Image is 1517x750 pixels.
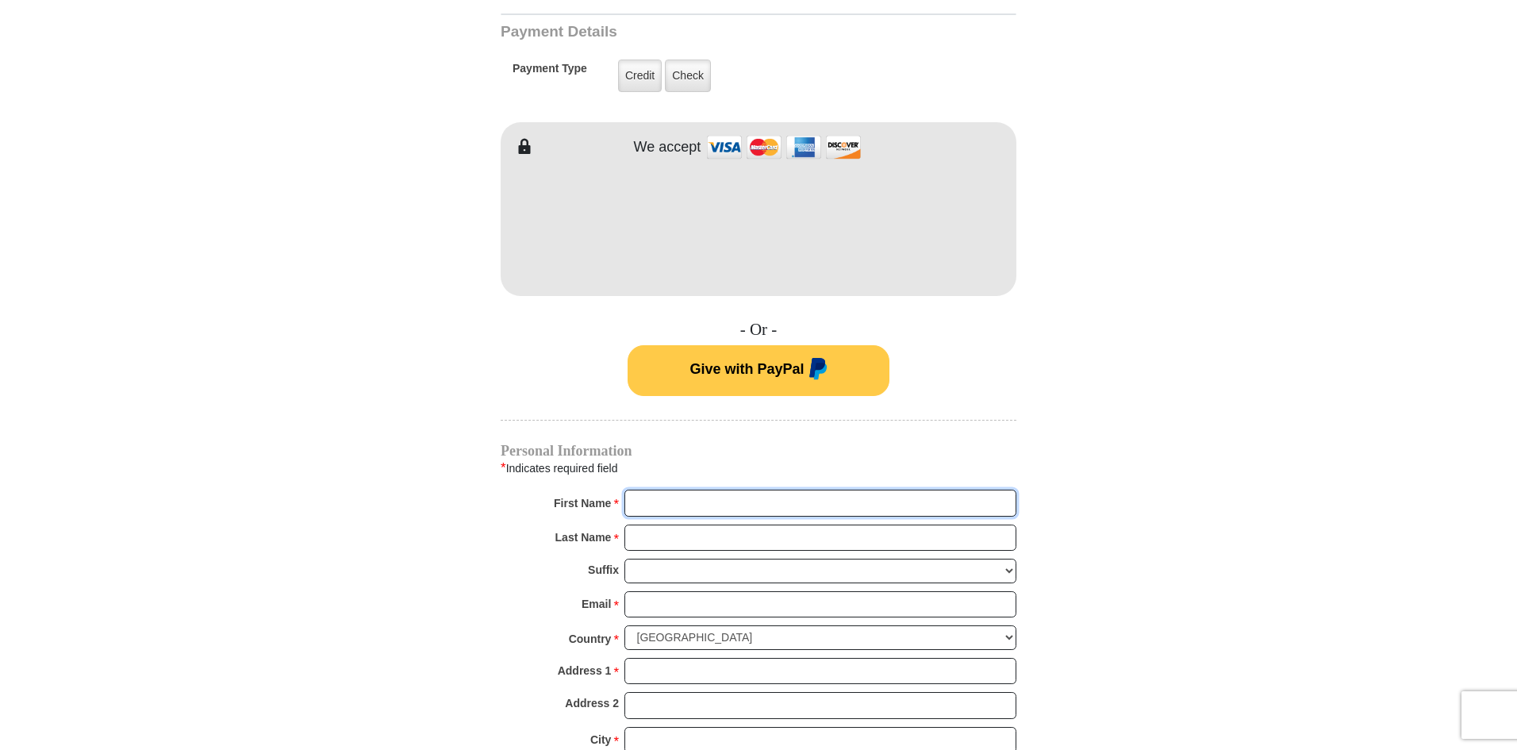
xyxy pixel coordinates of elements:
[805,358,828,383] img: paypal
[513,62,587,83] h5: Payment Type
[555,526,612,548] strong: Last Name
[705,130,863,164] img: credit cards accepted
[501,444,1016,457] h4: Personal Information
[628,345,889,396] button: Give with PayPal
[582,593,611,615] strong: Email
[565,692,619,714] strong: Address 2
[501,320,1016,340] h4: - Or -
[588,559,619,581] strong: Suffix
[689,361,804,377] span: Give with PayPal
[501,458,1016,479] div: Indicates required field
[554,492,611,514] strong: First Name
[665,60,711,92] label: Check
[558,660,612,682] strong: Address 1
[634,139,701,156] h4: We accept
[618,60,662,92] label: Credit
[569,628,612,650] strong: Country
[501,23,905,41] h3: Payment Details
